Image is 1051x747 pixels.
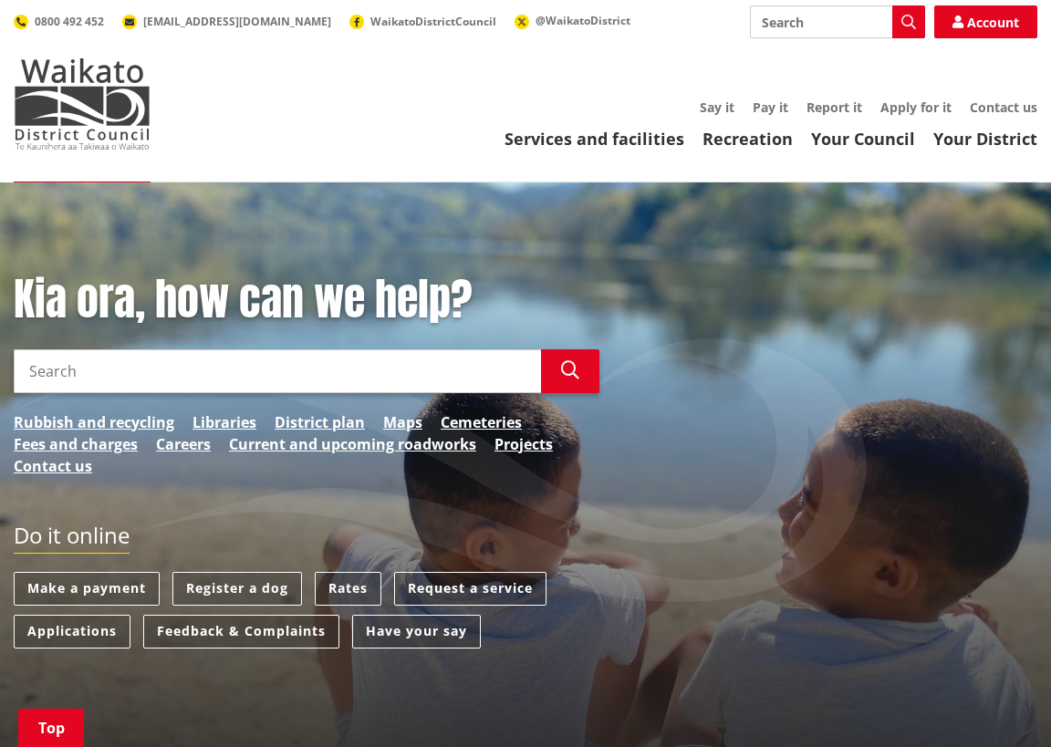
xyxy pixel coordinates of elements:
a: Recreation [702,128,793,150]
a: Account [934,5,1037,38]
a: Request a service [394,572,546,606]
a: Your District [933,128,1037,150]
a: Make a payment [14,572,160,606]
a: Rates [315,572,381,606]
a: Contact us [970,99,1037,116]
img: Waikato District Council - Te Kaunihera aa Takiwaa o Waikato [14,58,151,150]
a: Current and upcoming roadworks [229,433,476,455]
span: 0800 492 452 [35,14,104,29]
a: Report it [806,99,862,116]
a: 0800 492 452 [14,14,104,29]
a: Have your say [352,615,481,648]
a: Register a dog [172,572,302,606]
a: Contact us [14,455,92,477]
input: Search input [14,349,541,393]
a: @WaikatoDistrict [515,13,630,28]
input: Search input [750,5,925,38]
a: Services and facilities [505,128,684,150]
a: Cemeteries [441,411,522,433]
a: Careers [156,433,211,455]
span: WaikatoDistrictCouncil [370,14,496,29]
a: Fees and charges [14,433,138,455]
span: [EMAIL_ADDRESS][DOMAIN_NAME] [143,14,331,29]
a: WaikatoDistrictCouncil [349,14,496,29]
a: Say it [700,99,734,116]
a: Maps [383,411,422,433]
a: Pay it [753,99,788,116]
a: Your Council [811,128,915,150]
a: Libraries [193,411,256,433]
a: Applications [14,615,130,648]
a: Projects [494,433,553,455]
a: Apply for it [880,99,952,116]
a: Feedback & Complaints [143,615,339,648]
h1: Kia ora, how can we help? [14,274,599,327]
a: Rubbish and recycling [14,411,174,433]
a: [EMAIL_ADDRESS][DOMAIN_NAME] [122,14,331,29]
a: District plan [275,411,365,433]
a: Top [18,709,84,747]
span: @WaikatoDistrict [536,13,630,28]
h2: Do it online [14,523,130,555]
